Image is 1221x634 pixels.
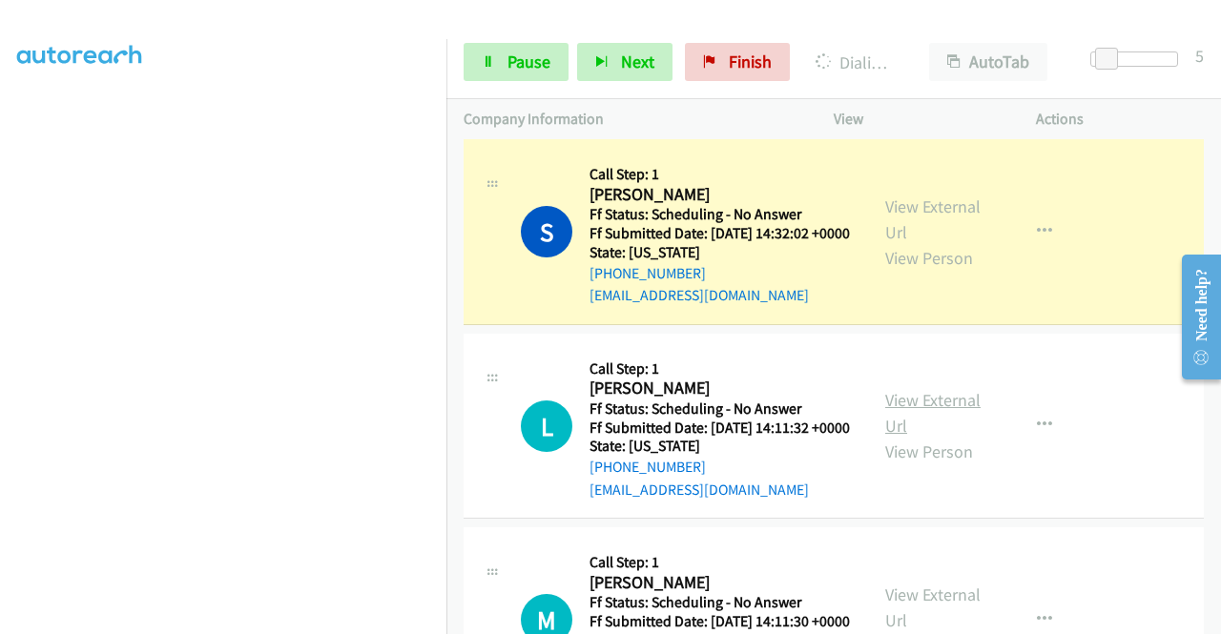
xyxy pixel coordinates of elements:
a: Pause [464,43,569,81]
a: View Person [885,247,973,269]
h5: Call Step: 1 [590,165,850,184]
p: Actions [1036,108,1204,131]
h1: L [521,400,572,452]
span: Finish [729,51,772,72]
p: Dialing [PERSON_NAME] [816,50,895,75]
h5: State: [US_STATE] [590,243,850,262]
a: View External Url [885,583,981,631]
a: [PHONE_NUMBER] [590,264,706,282]
h5: Call Step: 1 [590,359,850,378]
h5: Ff Status: Scheduling - No Answer [590,205,850,224]
div: 5 [1195,43,1204,69]
iframe: Resource Center [1167,241,1221,393]
a: View External Url [885,389,981,437]
a: View Person [885,440,973,462]
h5: Call Step: 1 [590,553,850,572]
a: View External Url [885,195,981,243]
p: View [834,108,1002,131]
h5: Ff Submitted Date: [DATE] 14:32:02 +0000 [590,224,850,243]
p: Company Information [464,108,799,131]
h5: State: [US_STATE] [590,437,850,456]
a: Finish [685,43,790,81]
h5: Ff Status: Scheduling - No Answer [590,593,850,612]
button: AutoTab [929,43,1047,81]
h2: [PERSON_NAME] [590,572,844,594]
div: The call is yet to be attempted [521,400,572,452]
h5: Ff Status: Scheduling - No Answer [590,399,850,419]
button: Next [577,43,673,81]
a: [EMAIL_ADDRESS][DOMAIN_NAME] [590,286,809,304]
a: [EMAIL_ADDRESS][DOMAIN_NAME] [590,481,809,499]
h1: S [521,206,572,257]
a: [PHONE_NUMBER] [590,458,706,476]
h2: [PERSON_NAME] [590,378,844,399]
span: Pause [507,51,550,72]
h5: Ff Submitted Date: [DATE] 14:11:30 +0000 [590,612,850,631]
span: Next [621,51,654,72]
h2: [PERSON_NAME] [590,184,844,206]
h5: Ff Submitted Date: [DATE] 14:11:32 +0000 [590,419,850,438]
